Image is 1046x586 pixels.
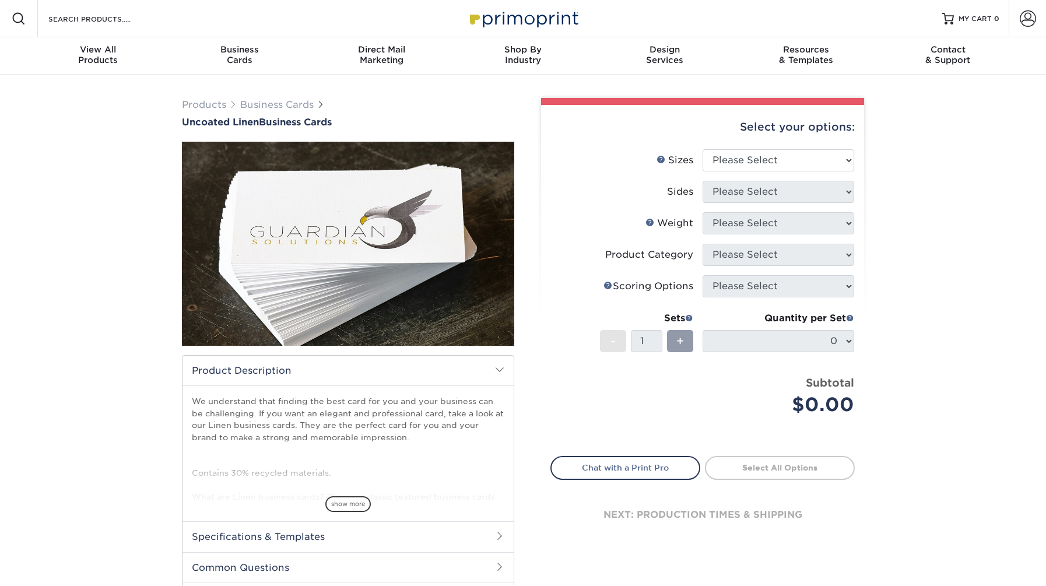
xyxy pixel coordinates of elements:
[169,44,311,65] div: Cards
[877,44,1019,55] span: Contact
[645,216,693,230] div: Weight
[452,44,594,55] span: Shop By
[735,44,877,65] div: & Templates
[182,521,514,552] h2: Specifications & Templates
[550,456,700,479] a: Chat with a Print Pro
[806,376,854,389] strong: Subtotal
[735,44,877,55] span: Resources
[182,78,514,410] img: Uncoated Linen 01
[594,44,735,55] span: Design
[182,356,514,385] h2: Product Description
[465,6,581,31] img: Primoprint
[27,44,169,65] div: Products
[705,456,855,479] a: Select All Options
[169,37,311,75] a: BusinessCards
[182,99,226,110] a: Products
[182,552,514,583] h2: Common Questions
[657,153,693,167] div: Sizes
[311,37,452,75] a: Direct MailMarketing
[27,37,169,75] a: View AllProducts
[605,248,693,262] div: Product Category
[325,496,371,512] span: show more
[877,37,1019,75] a: Contact& Support
[877,44,1019,65] div: & Support
[994,15,999,23] span: 0
[240,99,314,110] a: Business Cards
[610,332,616,350] span: -
[452,37,594,75] a: Shop ByIndustry
[47,12,161,26] input: SEARCH PRODUCTS.....
[182,117,514,128] a: Uncoated LinenBusiness Cards
[27,44,169,55] span: View All
[735,37,877,75] a: Resources& Templates
[667,185,693,199] div: Sides
[959,14,992,24] span: MY CART
[311,44,452,55] span: Direct Mail
[311,44,452,65] div: Marketing
[676,332,684,350] span: +
[594,37,735,75] a: DesignServices
[452,44,594,65] div: Industry
[182,117,259,128] span: Uncoated Linen
[550,105,855,149] div: Select your options:
[600,311,693,325] div: Sets
[182,117,514,128] h1: Business Cards
[703,311,854,325] div: Quantity per Set
[550,480,855,550] div: next: production times & shipping
[603,279,693,293] div: Scoring Options
[711,391,854,419] div: $0.00
[169,44,311,55] span: Business
[594,44,735,65] div: Services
